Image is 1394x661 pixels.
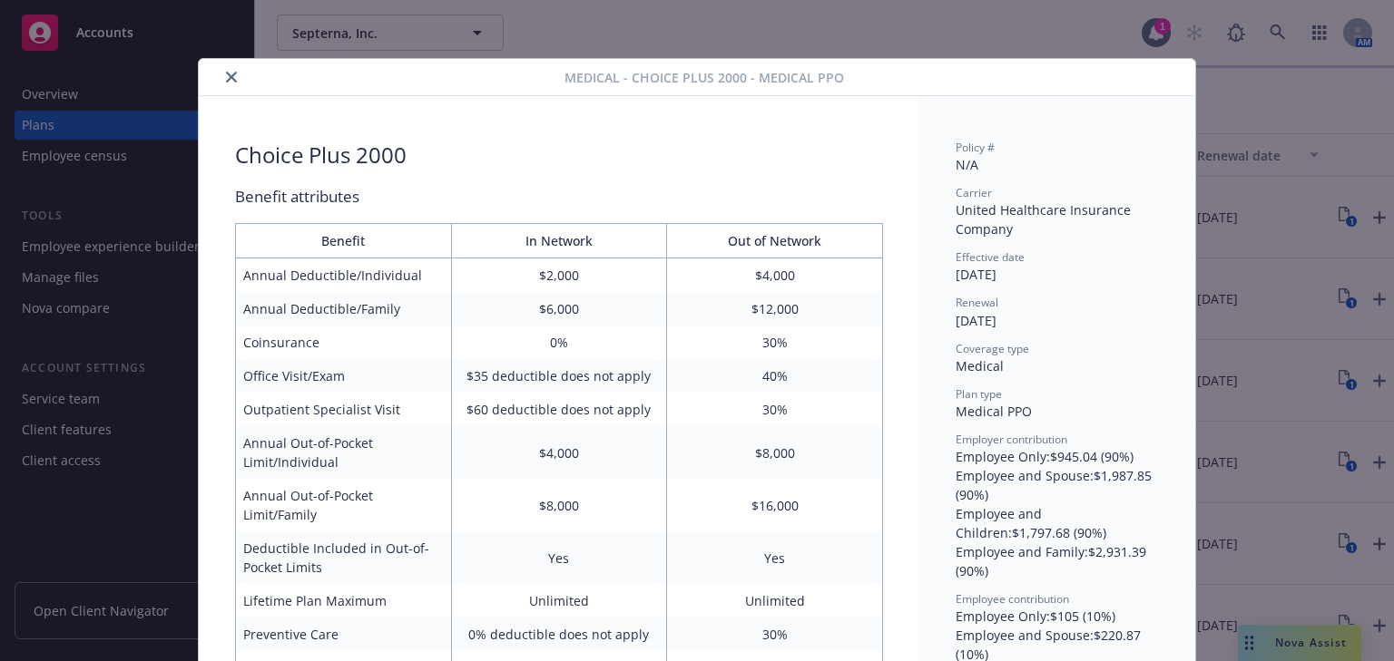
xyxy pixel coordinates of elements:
div: Employee Only : $945.04 (90%) [956,447,1159,466]
span: Policy # [956,140,995,155]
span: Medical - Choice Plus 2000 - Medical PPO [564,68,844,87]
td: Office Visit/Exam [236,359,452,393]
td: Unlimited [451,584,667,617]
span: Renewal [956,295,998,310]
div: Employee and Family : $2,931.39 (90%) [956,542,1159,580]
td: Lifetime Plan Maximum [236,584,452,617]
th: Benefit [236,224,452,258]
div: [DATE] [956,311,1159,330]
td: $8,000 [667,426,883,479]
td: 0% deductible does not apply [451,617,667,651]
span: Plan type [956,386,1002,402]
span: Employee contribution [956,591,1069,607]
td: $6,000 [451,292,667,326]
td: Outpatient Specialist Visit [236,393,452,426]
th: Out of Network [667,224,883,258]
span: Carrier [956,185,992,200]
td: $35 deductible does not apply [451,359,667,393]
div: Medical PPO [956,402,1159,421]
td: Coinsurance [236,326,452,359]
th: In Network [451,224,667,258]
td: Annual Out-of-Pocket Limit/Individual [236,426,452,479]
div: Employee and Spouse : $1,987.85 (90%) [956,466,1159,504]
td: Yes [667,531,883,584]
td: $8,000 [451,479,667,531]
td: $4,000 [451,426,667,479]
div: N/A [956,155,1159,174]
td: Annual Deductible/Family [236,292,452,326]
span: Effective date [956,249,1025,265]
td: $12,000 [667,292,883,326]
div: Employee and Children : $1,797.68 (90%) [956,504,1159,542]
span: Coverage type [956,341,1029,356]
td: 30% [667,393,883,426]
td: 30% [667,326,883,359]
div: [DATE] [956,265,1159,284]
td: $2,000 [451,258,667,293]
td: Preventive Care [236,617,452,651]
div: Choice Plus 2000 [235,140,407,170]
div: Employee Only : $105 (10%) [956,607,1159,626]
td: Deductible Included in Out-of-Pocket Limits [236,531,452,584]
div: United Healthcare Insurance Company [956,200,1159,238]
td: Unlimited [667,584,883,617]
td: $4,000 [667,258,883,293]
div: Benefit attributes [235,185,883,209]
td: 0% [451,326,667,359]
td: 40% [667,359,883,393]
td: $16,000 [667,479,883,531]
td: Annual Deductible/Individual [236,258,452,293]
div: Medical [956,356,1159,375]
td: $60 deductible does not apply [451,393,667,426]
td: Annual Out-of-Pocket Limit/Family [236,479,452,531]
td: 30% [667,617,883,651]
td: Yes [451,531,667,584]
button: close [221,66,242,88]
span: Employer contribution [956,432,1067,447]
